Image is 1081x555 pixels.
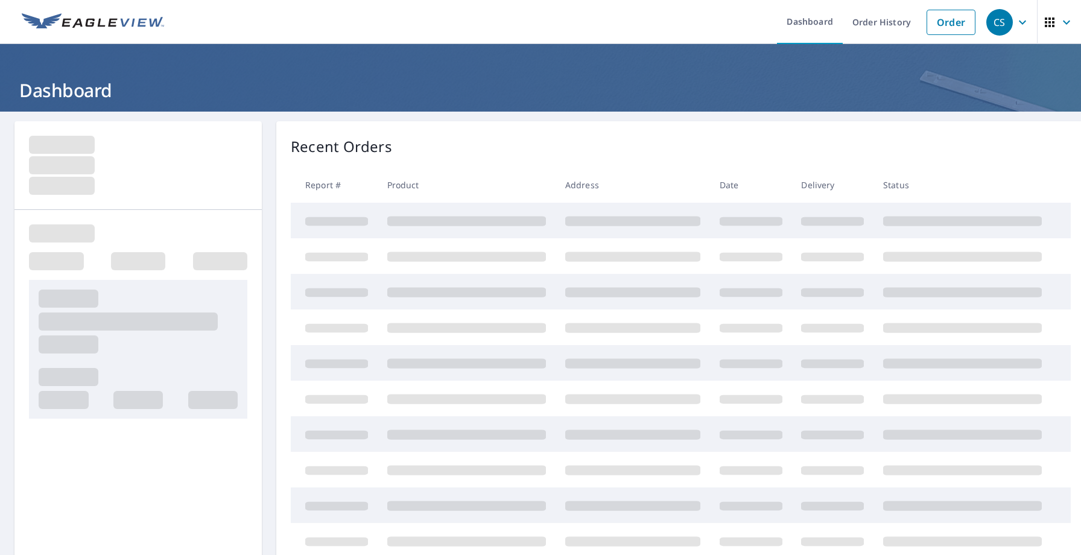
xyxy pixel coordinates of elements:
th: Address [556,167,710,203]
div: CS [986,9,1013,36]
th: Date [710,167,792,203]
th: Status [873,167,1051,203]
th: Delivery [791,167,873,203]
th: Product [378,167,556,203]
p: Recent Orders [291,136,392,157]
h1: Dashboard [14,78,1067,103]
a: Order [927,10,975,35]
img: EV Logo [22,13,164,31]
th: Report # [291,167,378,203]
